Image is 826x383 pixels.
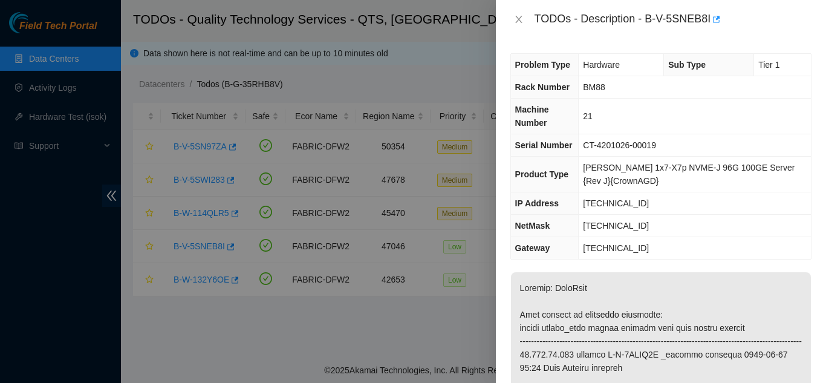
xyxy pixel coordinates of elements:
span: Machine Number [515,105,549,128]
span: [TECHNICAL_ID] [583,198,649,208]
span: CT-4201026-00019 [583,140,656,150]
span: close [514,15,524,24]
span: [PERSON_NAME] 1x7-X7p NVME-J 96G 100GE Server {Rev J}{CrownAGD} [583,163,795,186]
span: BM88 [583,82,605,92]
span: Product Type [515,169,568,179]
button: Close [510,14,527,25]
span: Tier 1 [758,60,779,70]
span: Rack Number [515,82,570,92]
span: Gateway [515,243,550,253]
span: Hardware [583,60,620,70]
span: NetMask [515,221,550,231]
span: 21 [583,111,593,121]
span: Problem Type [515,60,571,70]
span: [TECHNICAL_ID] [583,221,649,231]
div: TODOs - Description - B-V-5SNEB8I [535,10,811,29]
span: Serial Number [515,140,573,150]
span: IP Address [515,198,559,208]
span: Sub Type [668,60,706,70]
span: [TECHNICAL_ID] [583,243,649,253]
